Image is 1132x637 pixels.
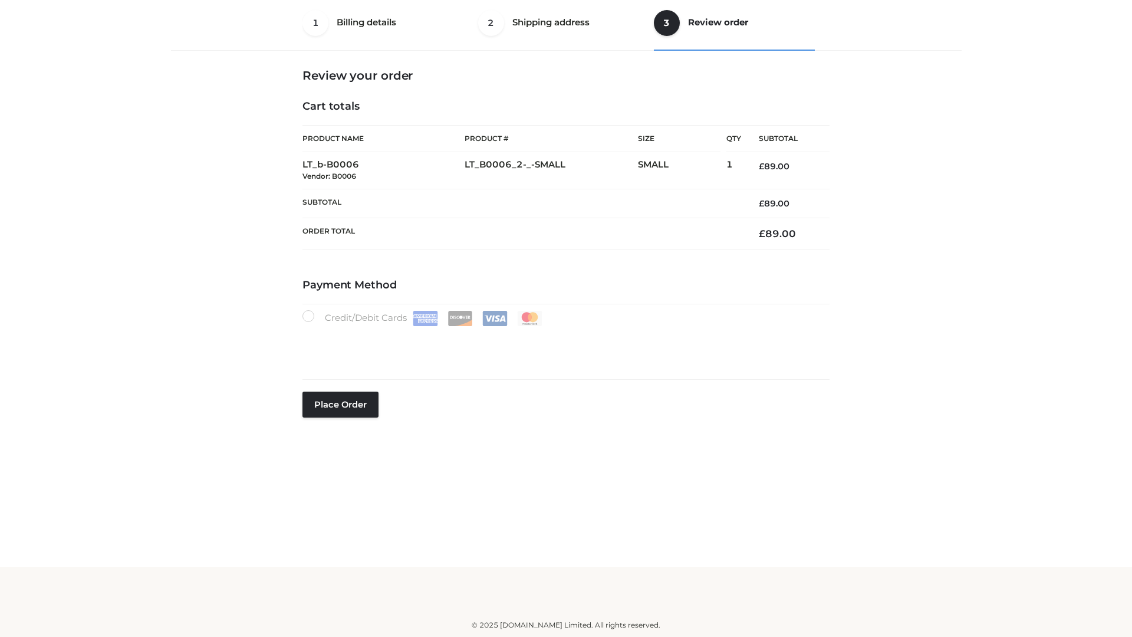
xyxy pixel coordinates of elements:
bdi: 89.00 [759,198,789,209]
h4: Cart totals [302,100,830,113]
bdi: 89.00 [759,228,796,239]
iframe: Secure payment input frame [300,324,827,367]
h3: Review your order [302,68,830,83]
td: LT_b-B0006 [302,152,465,189]
bdi: 89.00 [759,161,789,172]
small: Vendor: B0006 [302,172,356,180]
th: Product # [465,125,638,152]
td: LT_B0006_2-_-SMALL [465,152,638,189]
span: £ [759,161,764,172]
span: £ [759,198,764,209]
th: Qty [726,125,741,152]
th: Order Total [302,218,741,249]
th: Product Name [302,125,465,152]
img: Mastercard [517,311,542,326]
img: Discover [447,311,473,326]
label: Credit/Debit Cards [302,310,544,326]
div: © 2025 [DOMAIN_NAME] Limited. All rights reserved. [175,619,957,631]
span: £ [759,228,765,239]
th: Subtotal [302,189,741,218]
h4: Payment Method [302,279,830,292]
img: Amex [413,311,438,326]
button: Place order [302,392,379,418]
img: Visa [482,311,508,326]
th: Size [638,126,720,152]
td: SMALL [638,152,726,189]
td: 1 [726,152,741,189]
th: Subtotal [741,126,830,152]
